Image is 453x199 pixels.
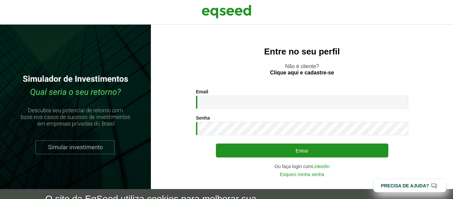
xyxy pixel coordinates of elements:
[196,164,408,169] div: Ou faça login com
[216,144,388,157] button: Entrar
[280,172,324,177] a: Esqueci minha senha
[312,164,330,169] a: LinkedIn
[270,70,334,75] a: Clique aqui e cadastre-se
[164,63,440,76] p: Não é cliente?
[196,116,210,120] label: Senha
[202,3,251,20] img: EqSeed Logo
[196,89,208,94] label: Email
[164,47,440,56] h2: Entre no seu perfil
